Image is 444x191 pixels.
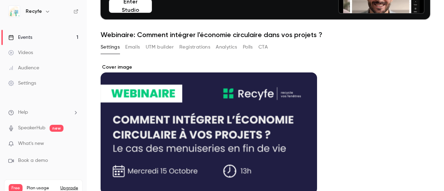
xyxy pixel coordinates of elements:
[26,8,42,15] h6: Recyfe
[18,124,45,132] a: SpeakerHub
[216,42,237,53] button: Analytics
[125,42,140,53] button: Emails
[70,141,78,147] iframe: Noticeable Trigger
[8,109,78,116] li: help-dropdown-opener
[101,31,430,39] h1: Webinaire: Comment intégrer l'économie circulaire dans vos projets ?
[8,49,33,56] div: Videos
[9,6,20,17] img: Recyfe
[179,42,210,53] button: Registrations
[18,109,28,116] span: Help
[60,185,78,191] button: Upgrade
[8,80,36,87] div: Settings
[101,42,120,53] button: Settings
[243,42,253,53] button: Polls
[18,157,48,164] span: Book a demo
[101,64,317,71] label: Cover image
[258,42,268,53] button: CTA
[146,42,174,53] button: UTM builder
[8,34,32,41] div: Events
[18,140,44,147] span: What's new
[8,64,39,71] div: Audience
[50,125,63,132] span: new
[27,185,56,191] span: Plan usage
